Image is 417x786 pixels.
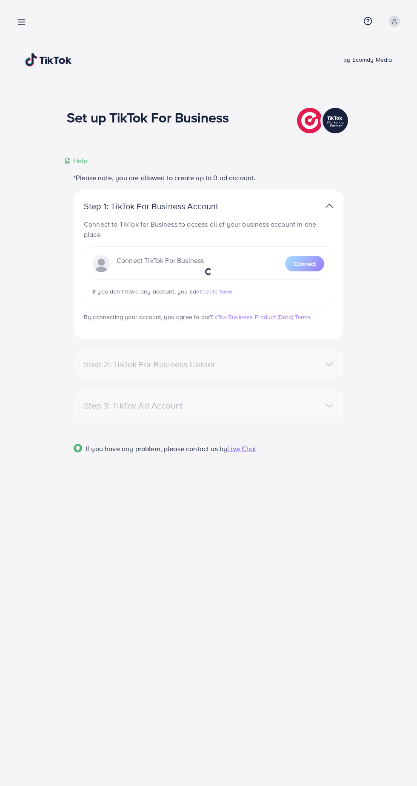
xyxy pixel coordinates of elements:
[297,106,350,135] img: TikTok partner
[74,173,343,183] p: *Please note, you are allowed to create up to 0 ad account.
[227,444,256,453] span: Live Chat
[67,109,229,125] h1: Set up TikTok For Business
[25,53,72,66] img: TikTok
[326,200,333,212] img: TikTok partner
[74,444,82,452] img: Popup guide
[84,201,246,211] p: Step 1: TikTok For Business Account
[86,444,227,453] span: If you have any problem, please contact us by
[343,55,392,64] span: by Ecomdy Media
[64,156,88,166] div: Help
